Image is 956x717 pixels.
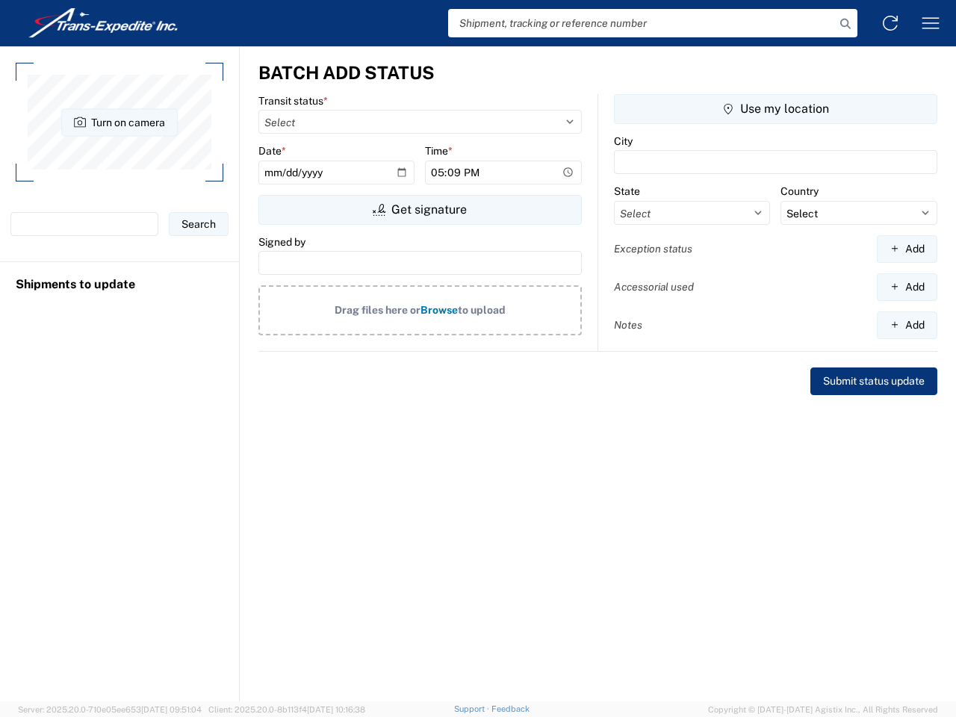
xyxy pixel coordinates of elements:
[614,318,642,332] label: Notes
[335,304,420,316] span: Drag files here or
[614,94,938,124] button: Use my location
[258,94,328,108] label: Transit status
[614,242,692,255] label: Exception status
[16,278,223,291] p: Shipments to update
[208,705,365,714] span: Client: 2025.20.0-8b113f4
[18,705,202,714] span: Server: 2025.20.0-710e05ee653
[708,703,938,716] span: Copyright © [DATE]-[DATE] Agistix Inc., All Rights Reserved
[258,235,305,249] label: Signed by
[491,704,530,713] a: Feedback
[61,108,178,136] button: Turn on camera
[169,212,229,236] button: Search
[258,144,286,158] label: Date
[614,184,640,198] label: State
[420,304,458,316] span: Browse
[454,704,491,713] a: Support
[448,9,835,37] input: Shipment, tracking or reference number
[458,304,506,316] span: to upload
[614,280,694,294] label: Accessorial used
[258,195,582,225] button: Get signature
[614,134,633,148] label: City
[258,62,435,84] h3: Batch add status
[877,273,937,301] button: Add
[877,311,937,339] button: Add
[307,705,365,714] span: [DATE] 10:16:38
[425,144,453,158] label: Time
[141,705,202,714] span: [DATE] 09:51:04
[810,367,937,395] button: Submit status update
[780,184,819,198] label: Country
[877,235,937,263] button: Add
